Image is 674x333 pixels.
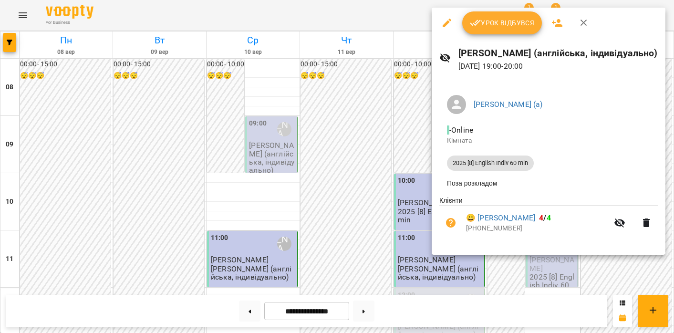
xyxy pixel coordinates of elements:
span: - Online [447,125,475,135]
span: 4 [539,213,543,222]
p: Кімната [447,136,650,146]
span: 2025 [8] English Indiv 60 min [447,159,534,167]
a: [PERSON_NAME] (а) [474,100,543,109]
ul: Клієнти [439,196,658,243]
span: 4 [547,213,551,222]
li: Поза розкладом [439,175,658,192]
a: 😀 [PERSON_NAME] [466,212,535,224]
h6: [PERSON_NAME] (англійська, індивідуально) [458,46,658,61]
b: / [539,213,550,222]
p: [DATE] 19:00 - 20:00 [458,61,658,72]
button: Урок відбувся [462,11,542,34]
span: Урок відбувся [470,17,535,29]
p: [PHONE_NUMBER] [466,224,608,233]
